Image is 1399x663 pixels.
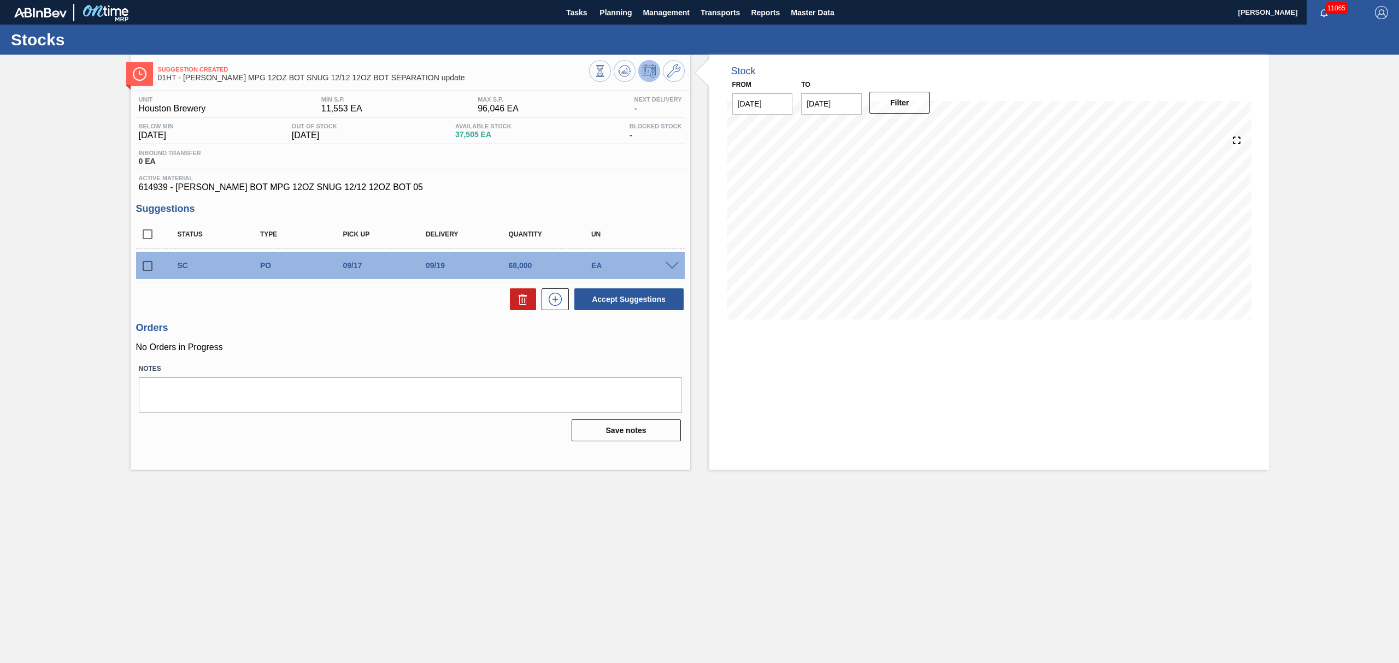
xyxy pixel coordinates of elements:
button: Deprogram Stock [638,60,660,82]
div: EA [589,261,683,270]
div: - [627,123,685,140]
span: Reports [751,6,780,19]
span: Houston Brewery [139,104,206,114]
span: [DATE] [139,131,174,140]
button: Update Chart [614,60,636,82]
input: mm/dd/yyyy [732,93,793,115]
div: Stock [731,66,756,77]
div: 09/19/2025 [423,261,518,270]
span: Tasks [565,6,589,19]
div: Accept Suggestions [569,287,685,311]
span: 37,505 EA [455,131,512,139]
span: 614939 - [PERSON_NAME] BOT MPG 12OZ SNUG 12/12 12OZ BOT 05 [139,182,682,192]
img: TNhmsLtSVTkK8tSr43FrP2fwEKptu5GPRR3wAAAABJRU5ErkJggg== [14,8,67,17]
span: MIN S.P. [321,96,362,103]
span: Unit [139,96,206,103]
span: Suggestion Created [158,66,589,73]
button: Notifications [1307,5,1342,20]
span: Transports [701,6,740,19]
div: Type [257,230,352,238]
span: Planning [599,6,632,19]
h3: Suggestions [136,203,685,215]
div: - [631,96,684,114]
div: Delivery [423,230,518,238]
div: UN [589,230,683,238]
button: Go to Master Data / General [663,60,685,82]
button: Accept Suggestions [574,288,684,310]
button: Save notes [572,419,681,441]
span: Inbound Transfer [139,150,201,156]
p: No Orders in Progress [136,342,685,352]
span: Available Stock [455,123,512,129]
span: Next Delivery [634,96,681,103]
button: Filter [869,92,930,114]
h3: Orders [136,322,685,334]
h1: Stocks [11,33,205,46]
span: Blocked Stock [630,123,682,129]
div: Suggestion Created [175,261,269,270]
input: mm/dd/yyyy [801,93,862,115]
span: MAX S.P. [478,96,519,103]
span: Out Of Stock [292,123,337,129]
img: Ícone [133,67,146,81]
span: Active Material [139,175,682,181]
span: 01HT - CARR MPG 12OZ BOT SNUG 12/12 12OZ BOT SEPARATION update [158,74,589,82]
span: 11065 [1325,2,1348,14]
img: Logout [1375,6,1388,19]
div: Pick up [340,230,434,238]
span: 0 EA [139,157,201,165]
span: Master Data [791,6,834,19]
span: [DATE] [292,131,337,140]
span: Management [643,6,690,19]
div: New suggestion [536,288,569,310]
div: Purchase order [257,261,352,270]
div: Delete Suggestions [504,288,536,310]
span: 11,553 EA [321,104,362,114]
div: 68,000 [505,261,600,270]
span: Below Min [139,123,174,129]
div: 09/17/2025 [340,261,434,270]
button: Stocks Overview [589,60,611,82]
label: Notes [139,361,682,377]
label: From [732,81,751,88]
label: to [801,81,810,88]
div: Status [175,230,269,238]
div: Quantity [505,230,600,238]
span: 96,046 EA [478,104,519,114]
